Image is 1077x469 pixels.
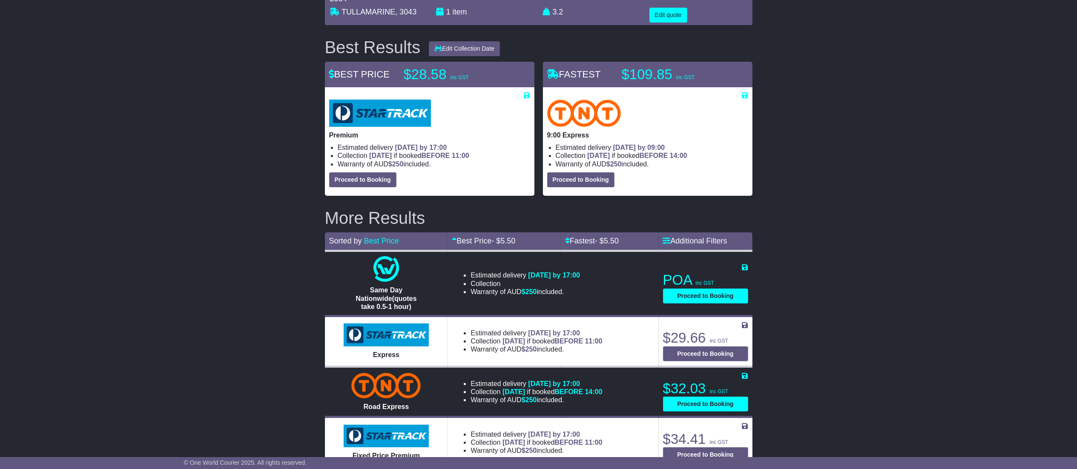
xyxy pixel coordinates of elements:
img: One World Courier: Same Day Nationwide(quotes take 0.5-1 hour) [373,256,399,282]
span: inc GST [696,280,714,286]
li: Collection [471,388,602,396]
span: $ [606,160,622,168]
span: if booked [503,337,602,345]
button: Proceed to Booking [663,289,748,303]
button: Proceed to Booking [329,172,396,187]
span: [DATE] by 17:00 [528,272,580,279]
span: BEFORE [554,337,583,345]
span: 11:00 [585,439,603,446]
span: BEFORE [422,152,450,159]
li: Collection [338,152,530,160]
span: inc GST [710,389,728,395]
span: inc GST [676,74,695,80]
span: $ [522,447,537,454]
span: BEFORE [640,152,668,159]
span: 250 [526,447,537,454]
span: Sorted by [329,237,362,245]
span: 3.2 [553,8,563,16]
span: [DATE] [587,152,610,159]
p: $34.41 [663,431,748,448]
li: Warranty of AUD included. [471,345,602,353]
p: Premium [329,131,530,139]
p: 9:00 Express [547,131,748,139]
li: Warranty of AUD included. [471,446,602,455]
span: [DATE] by 17:00 [528,431,580,438]
a: Best Price- $5.50 [452,237,515,245]
span: 250 [526,288,537,295]
li: Collection [556,152,748,160]
button: Proceed to Booking [663,447,748,462]
span: $ [388,160,404,168]
span: 250 [526,346,537,353]
span: [DATE] [369,152,392,159]
span: [DATE] by 17:00 [395,144,447,151]
span: Express [373,351,399,358]
img: StarTrack: Fixed Price Premium [344,425,429,448]
p: $109.85 [622,66,728,83]
span: if booked [503,439,602,446]
li: Warranty of AUD included. [471,288,580,296]
span: 14:00 [585,388,603,395]
span: 250 [610,160,622,168]
li: Estimated delivery [471,271,580,279]
span: 250 [526,396,537,403]
p: $32.03 [663,380,748,397]
span: BEST PRICE [329,69,390,80]
button: Edit Collection Date [429,41,500,56]
span: $ [522,346,537,353]
li: Estimated delivery [471,430,602,438]
img: TNT Domestic: 9:00 Express [547,100,621,127]
span: [DATE] by 09:00 [613,144,665,151]
p: $28.58 [404,66,510,83]
h2: More Results [325,209,752,227]
button: Edit quote [649,8,687,23]
span: - $ [595,237,619,245]
p: $29.66 [663,329,748,346]
span: BEFORE [554,439,583,446]
span: if booked [503,388,602,395]
li: Estimated delivery [471,380,602,388]
span: $ [522,288,537,295]
span: item [453,8,467,16]
p: POA [663,272,748,289]
span: Fixed Price Premium [353,452,420,459]
button: Proceed to Booking [547,172,615,187]
span: [DATE] by 17:00 [528,329,580,337]
span: 11:00 [585,337,603,345]
span: BEFORE [554,388,583,395]
span: 14:00 [670,152,687,159]
li: Warranty of AUD included. [471,396,602,404]
img: TNT Domestic: Road Express [351,373,421,398]
span: [DATE] by 17:00 [528,380,580,387]
span: 250 [392,160,404,168]
li: Collection [471,438,602,446]
button: Proceed to Booking [663,397,748,412]
li: Estimated delivery [556,143,748,152]
span: , 3043 [395,8,416,16]
span: TULLAMARINE [342,8,395,16]
a: Additional Filters [663,237,727,245]
span: 11:00 [452,152,469,159]
img: StarTrack: Express [344,323,429,346]
button: Proceed to Booking [663,346,748,361]
span: 5.50 [604,237,619,245]
span: Road Express [364,403,409,410]
img: StarTrack: Premium [329,100,431,127]
span: - $ [491,237,515,245]
span: inc GST [710,338,728,344]
li: Warranty of AUD included. [556,160,748,168]
li: Estimated delivery [471,329,602,337]
span: if booked [369,152,469,159]
span: 1 [446,8,451,16]
li: Warranty of AUD included. [338,160,530,168]
li: Estimated delivery [338,143,530,152]
div: Best Results [321,38,425,57]
span: [DATE] [503,388,525,395]
li: Collection [471,337,602,345]
li: Collection [471,280,580,288]
a: Fastest- $5.50 [565,237,619,245]
span: if booked [587,152,687,159]
span: $ [522,396,537,403]
span: [DATE] [503,439,525,446]
span: inc GST [710,439,728,445]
